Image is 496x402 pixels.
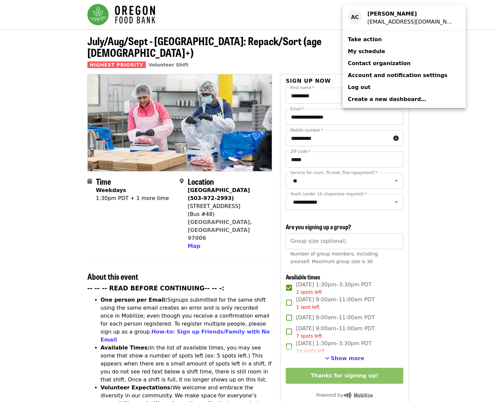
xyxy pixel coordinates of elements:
a: Create a new dashboard… [343,93,466,105]
span: My schedule [348,48,385,54]
a: Account and notification settings [343,69,466,81]
span: Account and notification settings [348,72,447,78]
span: Log out [348,84,370,90]
div: Antonette Caren [367,10,455,18]
span: Take action [348,36,382,43]
a: Contact organization [343,57,466,69]
a: AC[PERSON_NAME][EMAIL_ADDRESS][DOMAIN_NAME] [343,8,466,28]
a: My schedule [343,46,466,57]
a: Take action [343,34,466,46]
span: Contact organization [348,60,411,66]
div: AC [348,10,362,24]
div: rcaren@yahoo.com [367,18,455,26]
strong: [PERSON_NAME] [367,11,417,17]
span: Create a new dashboard… [348,96,426,102]
a: Log out [343,81,466,93]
